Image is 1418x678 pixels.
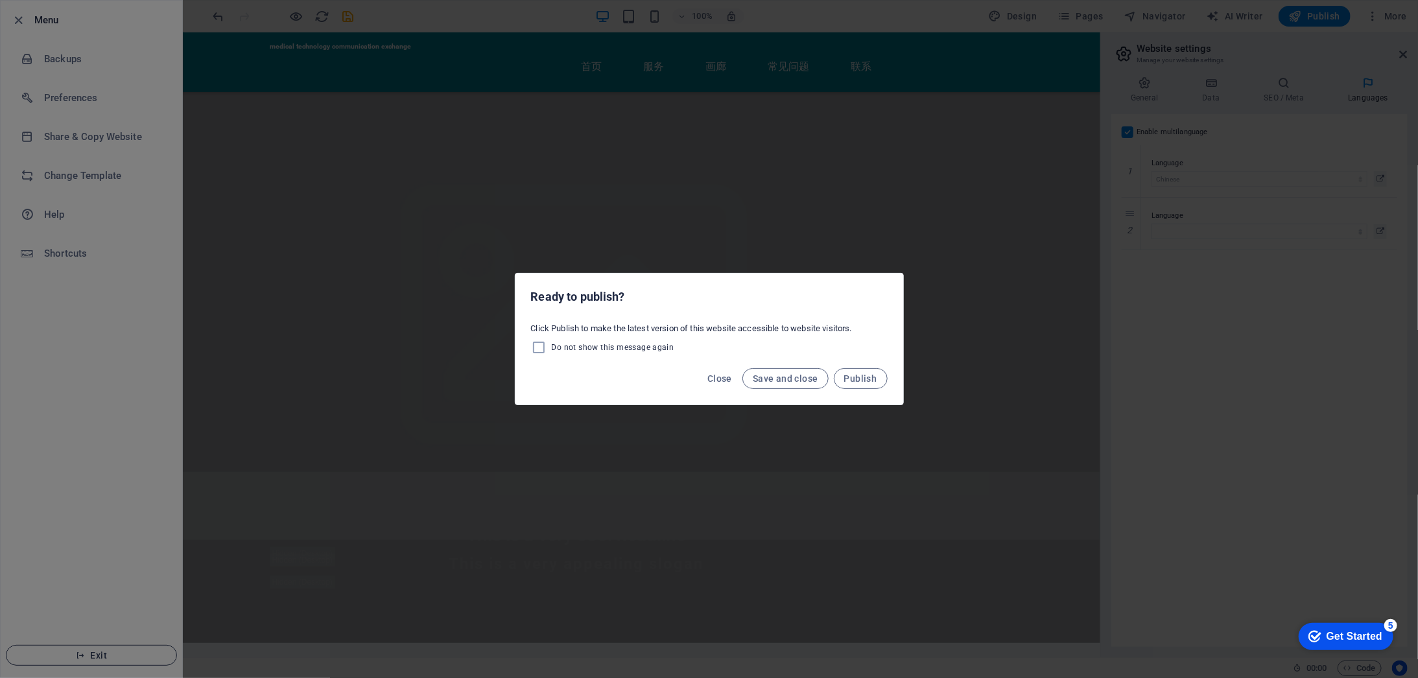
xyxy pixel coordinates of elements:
button: Close [702,368,737,389]
div: Get Started 5 items remaining, 0% complete [10,6,105,34]
span: Publish [844,373,877,384]
div: Click Publish to make the latest version of this website accessible to website visitors. [515,318,903,360]
span: Save and close [753,373,818,384]
span: Do not show this message again [552,342,674,353]
span: Close [707,373,732,384]
button: Publish [834,368,888,389]
div: Get Started [38,14,94,26]
h2: Ready to publish? [531,289,888,305]
button: Save and close [742,368,829,389]
div: 5 [96,3,109,16]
